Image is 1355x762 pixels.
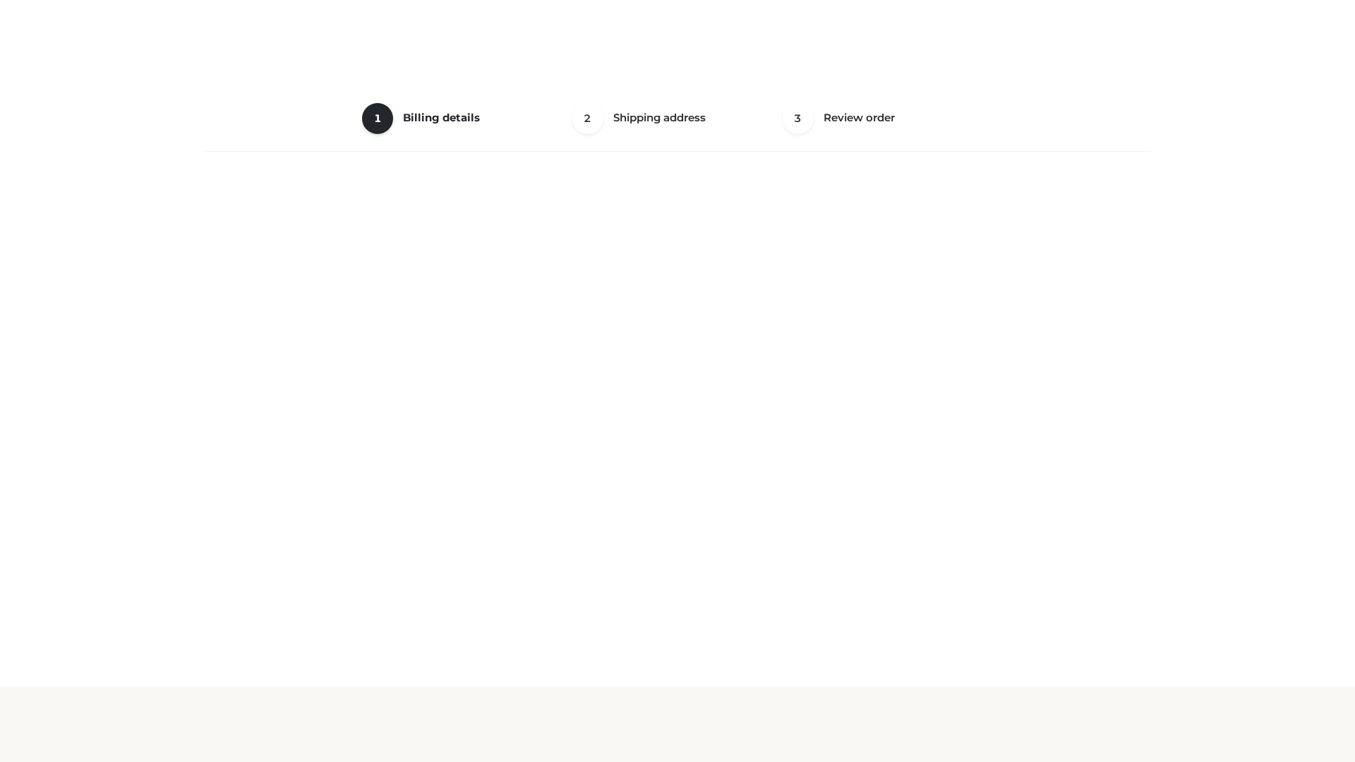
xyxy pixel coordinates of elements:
span: Billing details [403,111,480,124]
span: 1 [362,103,393,134]
span: Shipping address [613,111,706,124]
span: Review order [824,111,895,124]
span: 2 [572,103,603,134]
span: 3 [783,103,814,134]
